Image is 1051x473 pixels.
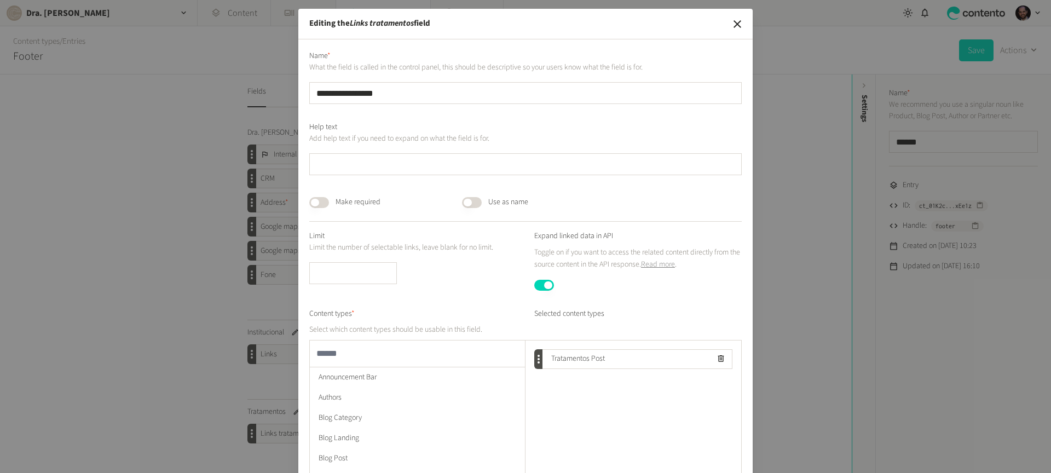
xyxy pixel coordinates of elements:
p: Add help text if you need to expand on what the field is for. [309,133,742,145]
li: Blog Landing [310,428,525,448]
li: Blog Post [310,448,525,469]
label: Make required [336,197,380,208]
label: Selected content types [534,308,742,336]
label: Limit [309,230,325,242]
li: Blog Category [310,408,525,428]
p: Toggle on if you want to access the related content directly from the source content in the API r... [534,246,742,271]
label: Help text [309,122,337,133]
p: What the field is called in the control panel, this should be descriptive so your users know what... [309,62,742,73]
h2: Editing the field [309,18,430,30]
a: Read more [641,259,675,270]
span: Tratamentos Post [542,353,605,365]
p: Select which content types should be usable in this field. [309,324,525,336]
label: Expand linked data in API [534,230,613,242]
li: Authors [310,388,525,408]
em: Links tratamentos [350,18,414,29]
label: Use as name [488,197,528,208]
label: Content types [309,308,355,320]
li: Announcement Bar [310,367,525,388]
label: Name [309,50,331,62]
p: Limit the number of selectable links, leave blank for no limit. [309,242,525,253]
